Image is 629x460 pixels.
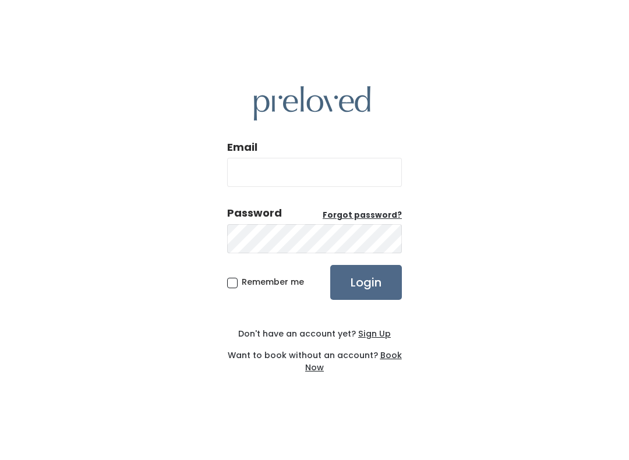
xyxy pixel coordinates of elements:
[330,265,402,300] input: Login
[356,328,391,339] a: Sign Up
[227,206,282,221] div: Password
[323,210,402,221] a: Forgot password?
[358,328,391,339] u: Sign Up
[254,86,370,121] img: preloved logo
[227,328,402,340] div: Don't have an account yet?
[227,140,257,155] label: Email
[242,276,304,288] span: Remember me
[227,340,402,374] div: Want to book without an account?
[305,349,402,373] a: Book Now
